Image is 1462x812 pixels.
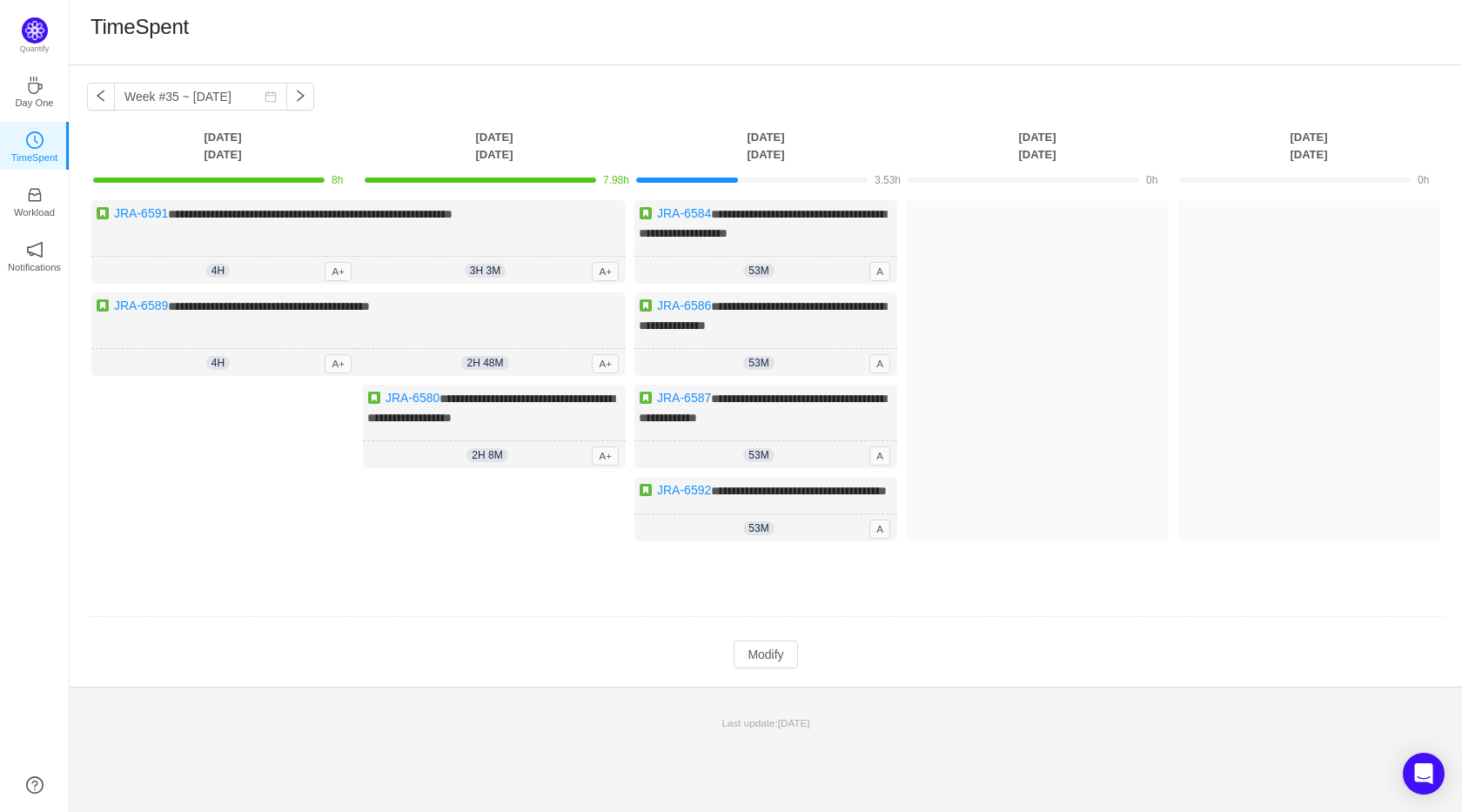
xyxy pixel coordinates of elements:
[743,356,774,370] span: 53m
[8,259,61,275] p: Notifications
[332,174,343,186] span: 8h
[869,262,890,281] span: A
[26,186,44,204] i: icon: inbox
[26,246,44,264] a: icon: notificationNotifications
[286,83,314,111] button: icon: right
[325,354,352,373] span: A+
[630,128,902,164] th: [DATE] [DATE]
[87,128,359,164] th: [DATE] [DATE]
[902,128,1173,164] th: [DATE] [DATE]
[26,77,44,94] i: icon: coffee
[359,128,630,164] th: [DATE] [DATE]
[592,354,619,373] span: A+
[22,17,48,44] img: Quantify
[114,83,287,111] input: Select a week
[206,356,230,370] span: 4h
[875,174,901,186] span: 3.53h
[91,14,189,40] h1: TimeSpent
[743,448,774,462] span: 53m
[26,137,44,154] a: icon: clock-circleTimeSpent
[325,262,352,281] span: A+
[1173,128,1445,164] th: [DATE] [DATE]
[657,483,711,497] a: JRA-6592
[778,717,810,728] span: [DATE]
[26,131,44,149] i: icon: clock-circle
[869,354,890,373] span: A
[466,448,507,462] span: 2h 8m
[265,91,277,103] i: icon: calendar
[96,299,110,312] img: story.svg
[639,206,653,220] img: story.svg
[734,641,797,668] button: Modify
[206,264,230,278] span: 4h
[26,241,44,258] i: icon: notification
[96,206,110,220] img: story.svg
[639,391,653,405] img: story.svg
[869,446,890,466] span: A
[592,446,619,466] span: A+
[11,150,58,165] p: TimeSpent
[743,264,774,278] span: 53m
[1418,174,1429,186] span: 0h
[114,299,168,312] a: JRA-6589
[15,95,53,111] p: Day One
[87,83,115,111] button: icon: left
[26,191,44,209] a: icon: inboxWorkload
[743,521,774,535] span: 53m
[1403,753,1445,795] div: Open Intercom Messenger
[722,717,810,728] span: Last update:
[639,483,653,497] img: story.svg
[386,391,439,405] a: JRA-6580
[603,174,629,186] span: 7.98h
[367,391,381,405] img: story.svg
[639,299,653,312] img: story.svg
[657,391,711,405] a: JRA-6587
[465,264,506,278] span: 3h 3m
[114,206,168,220] a: JRA-6591
[20,44,50,56] p: Quantify
[26,82,44,99] a: icon: coffeeDay One
[1146,174,1157,186] span: 0h
[657,299,711,312] a: JRA-6586
[869,520,890,539] span: A
[14,205,55,220] p: Workload
[592,262,619,281] span: A+
[461,356,508,370] span: 2h 48m
[26,776,44,794] a: icon: question-circle
[657,206,711,220] a: JRA-6584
